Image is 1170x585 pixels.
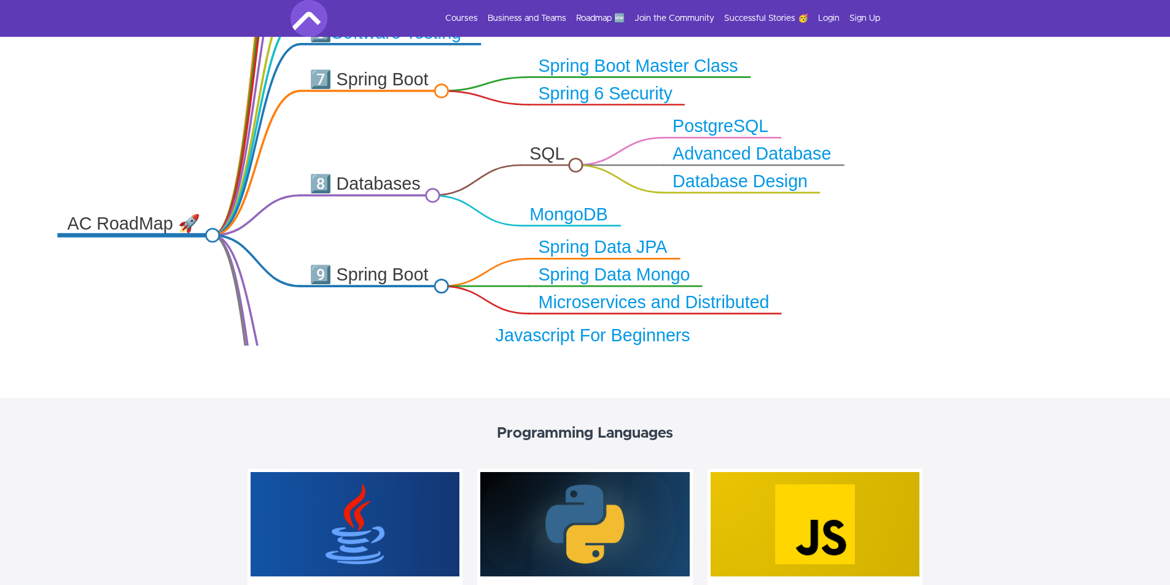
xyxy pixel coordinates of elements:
a: Spring Data JPA [538,238,667,256]
span: Zelda [54,540,77,550]
div: AC RoadMap 🚀 [68,213,204,235]
strong: Programming Languages [497,426,673,441]
img: 6CjissJ6SPiMDLzDFPxf_python.png [480,472,690,576]
div: 7️⃣ Spring Boot [310,69,433,91]
a: Advanced Database [673,144,831,163]
a: Spring Data Mongo [538,265,690,284]
a: Join the Community [634,12,714,25]
a: Login [818,12,840,25]
span: Bought [54,551,79,561]
a: MongoDB [529,205,608,223]
div: 6️⃣ [310,22,470,44]
a: Spring 6 Security [538,83,672,102]
a: PostgreSQL [673,117,768,135]
img: dARM9lWHSKGAJQimgAyp_javascript.png [711,472,920,576]
img: provesource social proof notification image [10,535,50,575]
div: 9️⃣ Spring Boot [310,264,433,286]
a: Spring Boot Master Class [538,56,738,75]
a: ProveSource [86,563,124,573]
a: Microservices and Distributed [538,293,769,311]
a: Courses [445,12,478,25]
img: NteUOcLPSH6S48umffks_java.png [251,472,460,576]
a: Javascript For Beginners [496,326,690,344]
a: Business and Teams [488,12,566,25]
div: SQL [529,143,567,165]
a: Successful Stories 🥳 [724,12,808,25]
a: Roadmap 🆕 [576,12,625,25]
a: Amigoscode PRO Membership [80,552,181,561]
div: 8️⃣ Databases [310,173,424,195]
a: Software Testing [332,23,461,42]
span: [DATE] [54,563,74,573]
a: Sign Up [849,12,880,25]
a: Database Design [673,172,808,190]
